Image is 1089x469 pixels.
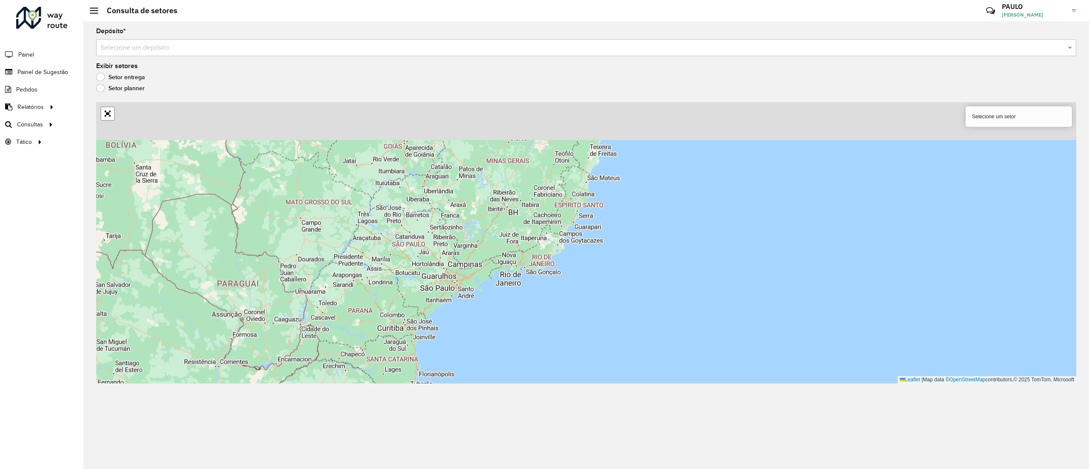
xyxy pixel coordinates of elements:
label: Setor planner [96,84,145,92]
span: Consultas [17,120,43,129]
span: Painel de Sugestão [17,68,68,77]
a: OpenStreetMap [949,377,986,383]
span: Pedidos [16,85,37,94]
a: Contato Rápido [981,2,1000,20]
a: Abrir mapa em tela cheia [101,107,114,120]
span: Tático [16,137,32,146]
span: | [921,377,923,383]
span: Painel [18,50,34,59]
h2: Consulta de setores [98,6,177,15]
a: Leaflet [900,377,920,383]
div: Selecione um setor [966,106,1072,127]
label: Depósito [96,26,126,36]
h3: PAULO [1002,3,1066,11]
span: [PERSON_NAME] [1002,11,1066,19]
span: Relatórios [17,103,44,112]
label: Setor entrega [96,73,145,81]
label: Exibir setores [96,61,138,71]
div: Map data © contributors,© 2025 TomTom, Microsoft [898,376,1076,383]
